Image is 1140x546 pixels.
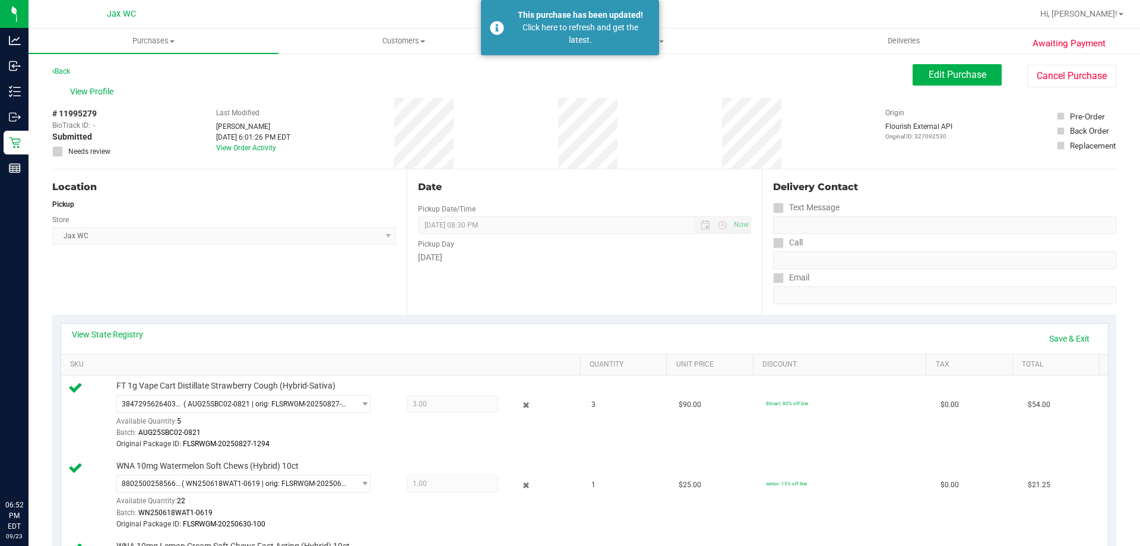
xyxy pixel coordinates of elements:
[70,360,575,370] a: SKU
[591,399,596,411] span: 3
[418,204,476,214] label: Pickup Date/Time
[107,9,136,19] span: Jax WC
[216,121,290,132] div: [PERSON_NAME]
[9,111,21,123] inline-svg: Outbound
[773,216,1116,234] input: Format: (999) 999-9999
[885,132,952,141] p: Original ID: 327092530
[9,162,21,174] inline-svg: Reports
[52,131,92,143] span: Submitted
[418,239,454,250] label: Pickup Day
[52,214,69,225] label: Store
[885,108,904,118] label: Origin
[773,251,1116,269] input: Format: (999) 999-9999
[52,108,97,120] span: # 11995279
[766,400,808,406] span: 80cart: 80% off line
[1070,125,1109,137] div: Back Order
[116,380,335,392] span: FT 1g Vape Cart Distillate Strawberry Cough (Hybrid-Sativa)
[940,399,959,411] span: $0.00
[183,440,270,448] span: FLSRWGM-20250827-1294
[766,481,807,487] span: senior: 15% off line
[12,451,47,487] iframe: Resource center
[9,137,21,149] inline-svg: Retail
[28,29,278,53] a: Purchases
[122,479,182,488] span: 8802500258566388
[52,120,90,131] span: BioTrack ID:
[1070,140,1116,152] div: Replacement
[679,399,701,411] span: $90.00
[9,86,21,97] inline-svg: Inventory
[1028,479,1050,491] span: $21.25
[177,417,181,425] span: 5
[52,67,70,75] a: Back
[116,460,299,472] span: WNA 10mg Watermelon Soft Chews (Hybrid) 10ct
[216,108,259,118] label: Last Modified
[177,497,185,505] span: 22
[354,396,369,412] span: select
[122,400,183,408] span: 3847295626403710
[885,121,952,141] div: Flourish External API
[936,360,1008,370] a: Tax
[929,69,986,80] span: Edit Purchase
[70,86,118,98] span: View Profile
[773,269,809,286] label: Email
[52,200,74,209] strong: Pickup
[940,479,959,491] span: $0.00
[183,520,265,528] span: FLSRWGM-20250630-100
[116,428,137,437] span: Batch:
[93,120,95,131] span: -
[1040,9,1117,18] span: Hi, [PERSON_NAME]!
[418,251,750,264] div: [DATE]
[1041,329,1097,349] a: Save & Exit
[9,34,21,46] inline-svg: Analytics
[773,199,840,216] label: Text Message
[138,509,213,517] span: WN250618WAT1-0619
[72,329,143,340] a: View State Registry
[773,180,1116,194] div: Delivery Contact
[676,360,749,370] a: Unit Price
[1027,65,1116,87] button: Cancel Purchase
[590,360,662,370] a: Quantity
[418,180,750,194] div: Date
[762,360,921,370] a: Discount
[591,479,596,491] span: 1
[116,509,137,517] span: Batch:
[182,479,350,488] span: ( WN250618WAT1-0619 | orig: FLSRWGM-20250630-100 )
[216,144,276,152] a: View Order Activity
[183,400,350,408] span: ( AUG25SBC02-0821 | orig: FLSRWGM-20250827-1294 )
[28,36,278,46] span: Purchases
[354,475,369,492] span: select
[679,479,701,491] span: $25.00
[5,532,23,541] p: 09/23
[278,29,528,53] a: Customers
[116,440,181,448] span: Original Package ID:
[116,413,384,436] div: Available Quantity:
[52,180,396,194] div: Location
[9,60,21,72] inline-svg: Inbound
[511,9,650,21] div: This purchase has been updated!
[779,29,1029,53] a: Deliveries
[511,21,650,46] div: Click here to refresh and get the latest.
[216,132,290,143] div: [DATE] 6:01:26 PM EDT
[5,500,23,532] p: 06:52 PM EDT
[68,146,110,157] span: Needs review
[872,36,936,46] span: Deliveries
[116,493,384,516] div: Available Quantity:
[913,64,1002,86] button: Edit Purchase
[1028,399,1050,411] span: $54.00
[773,234,803,251] label: Call
[116,520,181,528] span: Original Package ID:
[1022,360,1094,370] a: Total
[279,36,528,46] span: Customers
[138,428,201,437] span: AUG25SBC02-0821
[1070,111,1105,122] div: Pre-Order
[1033,37,1106,51] span: Awaiting Payment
